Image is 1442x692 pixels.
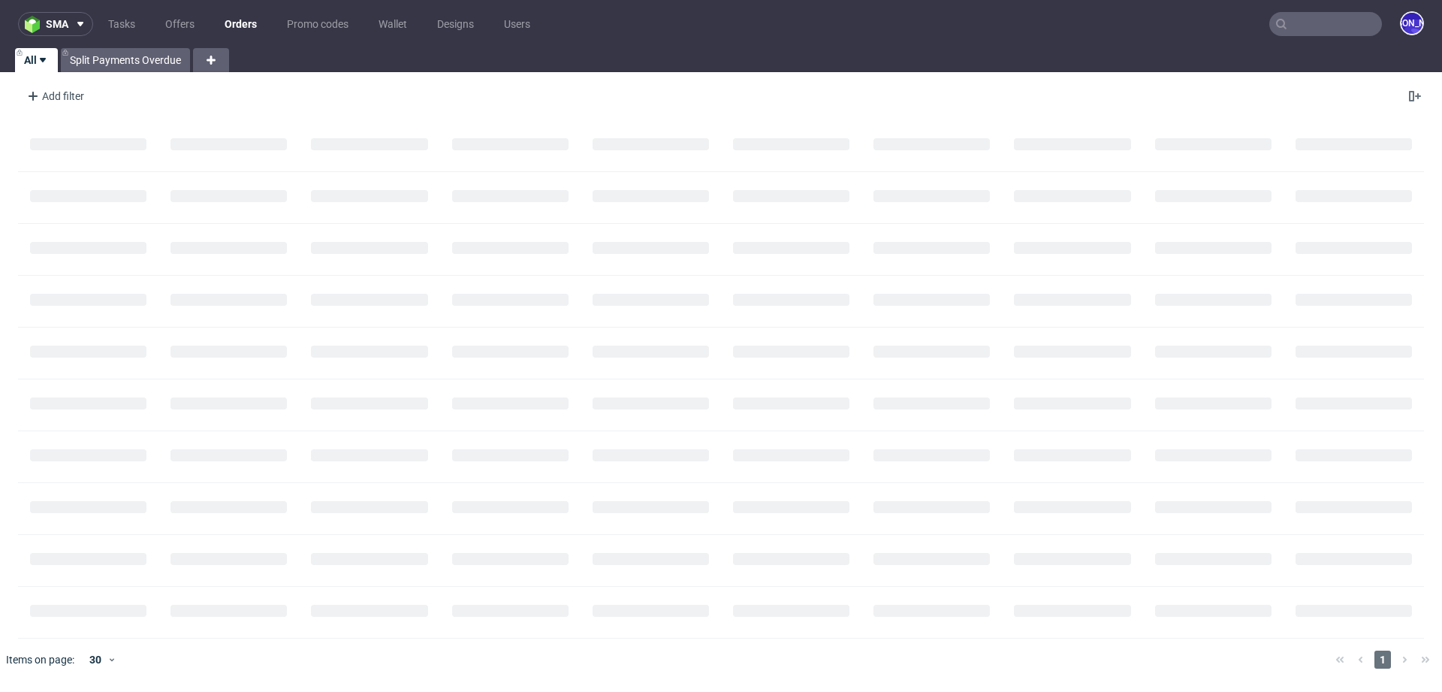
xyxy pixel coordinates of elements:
a: Designs [428,12,483,36]
div: Add filter [21,84,87,108]
button: sma [18,12,93,36]
span: sma [46,19,68,29]
a: All [15,48,58,72]
figcaption: [PERSON_NAME] [1401,13,1422,34]
a: Split Payments Overdue [61,48,190,72]
a: Tasks [99,12,144,36]
span: 1 [1374,651,1391,669]
a: Promo codes [278,12,357,36]
img: logo [25,16,46,33]
a: Users [495,12,539,36]
a: Offers [156,12,204,36]
a: Wallet [370,12,416,36]
a: Orders [216,12,266,36]
div: 30 [80,649,107,670]
span: Items on page: [6,652,74,667]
